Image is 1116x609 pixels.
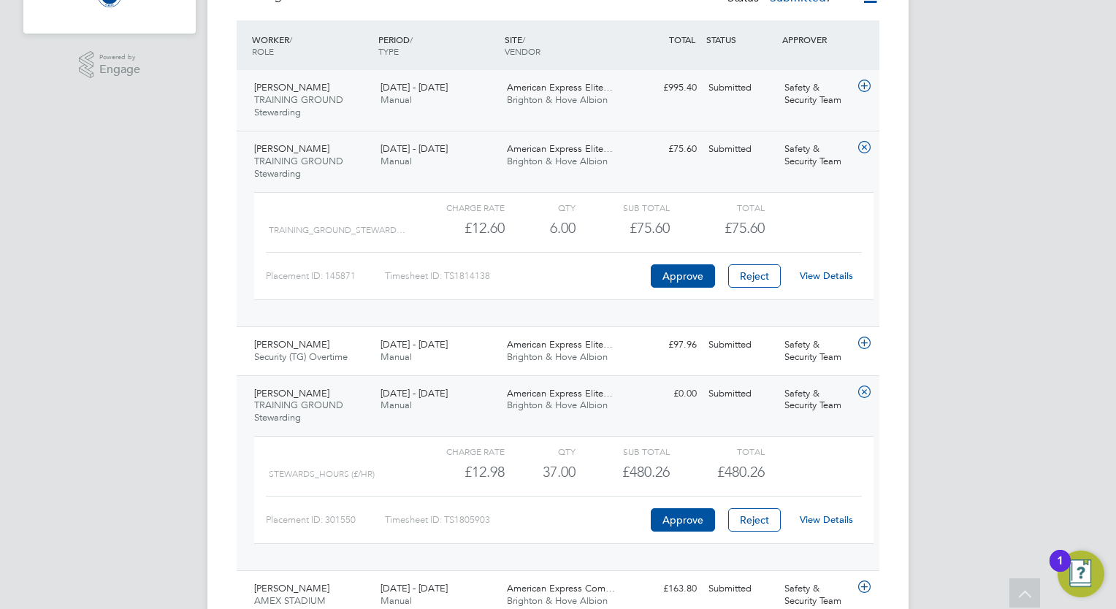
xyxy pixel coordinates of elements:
[507,93,608,106] span: Brighton & Hove Albion
[779,137,855,174] div: Safety & Security Team
[410,443,505,460] div: Charge rate
[99,64,140,76] span: Engage
[501,26,627,64] div: SITE
[254,155,343,180] span: TRAINING GROUND Stewarding
[779,382,855,418] div: Safety & Security Team
[522,34,525,45] span: /
[381,594,412,607] span: Manual
[505,443,576,460] div: QTY
[381,351,412,363] span: Manual
[669,34,695,45] span: TOTAL
[378,45,399,57] span: TYPE
[252,45,274,57] span: ROLE
[703,26,779,53] div: STATUS
[507,81,613,93] span: American Express Elite…
[410,460,505,484] div: £12.98
[703,76,779,100] div: Submitted
[507,399,608,411] span: Brighton & Hove Albion
[1058,551,1104,597] button: Open Resource Center, 1 new notification
[703,333,779,357] div: Submitted
[254,582,329,594] span: [PERSON_NAME]
[254,81,329,93] span: [PERSON_NAME]
[670,443,764,460] div: Total
[266,508,385,532] div: Placement ID: 301550
[576,216,670,240] div: £75.60
[627,137,703,161] div: £75.60
[289,34,292,45] span: /
[381,338,448,351] span: [DATE] - [DATE]
[507,142,613,155] span: American Express Elite…
[381,81,448,93] span: [DATE] - [DATE]
[627,76,703,100] div: £995.40
[381,142,448,155] span: [DATE] - [DATE]
[410,216,505,240] div: £12.60
[507,582,615,594] span: American Express Com…
[79,51,141,79] a: Powered byEngage
[269,469,375,479] span: STEWARDS_HOURS (£/HR)
[254,338,329,351] span: [PERSON_NAME]
[576,199,670,216] div: Sub Total
[651,264,715,288] button: Approve
[728,264,781,288] button: Reject
[266,264,385,288] div: Placement ID: 145871
[507,155,608,167] span: Brighton & Hove Albion
[507,594,608,607] span: Brighton & Hove Albion
[254,351,348,363] span: Security (TG) Overtime
[505,216,576,240] div: 6.00
[248,26,375,64] div: WORKER
[505,460,576,484] div: 37.00
[800,269,853,282] a: View Details
[254,142,329,155] span: [PERSON_NAME]
[254,387,329,399] span: [PERSON_NAME]
[505,199,576,216] div: QTY
[800,513,853,526] a: View Details
[254,399,343,424] span: TRAINING GROUND Stewarding
[269,225,405,235] span: TRAINING_GROUND_STEWARD…
[1057,561,1063,580] div: 1
[381,399,412,411] span: Manual
[381,155,412,167] span: Manual
[779,76,855,112] div: Safety & Security Team
[651,508,715,532] button: Approve
[779,333,855,369] div: Safety & Security Team
[99,51,140,64] span: Powered by
[627,577,703,601] div: £163.80
[717,463,765,480] span: £480.26
[703,137,779,161] div: Submitted
[507,351,608,363] span: Brighton & Hove Albion
[381,582,448,594] span: [DATE] - [DATE]
[703,577,779,601] div: Submitted
[381,93,412,106] span: Manual
[728,508,781,532] button: Reject
[385,264,647,288] div: Timesheet ID: TS1814138
[385,508,647,532] div: Timesheet ID: TS1805903
[381,387,448,399] span: [DATE] - [DATE]
[670,199,764,216] div: Total
[507,387,613,399] span: American Express Elite…
[627,382,703,406] div: £0.00
[779,26,855,53] div: APPROVER
[576,443,670,460] div: Sub Total
[254,93,343,118] span: TRAINING GROUND Stewarding
[375,26,501,64] div: PERIOD
[703,382,779,406] div: Submitted
[576,460,670,484] div: £480.26
[627,333,703,357] div: £97.96
[505,45,540,57] span: VENDOR
[410,34,413,45] span: /
[507,338,613,351] span: American Express Elite…
[410,199,505,216] div: Charge rate
[725,219,765,237] span: £75.60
